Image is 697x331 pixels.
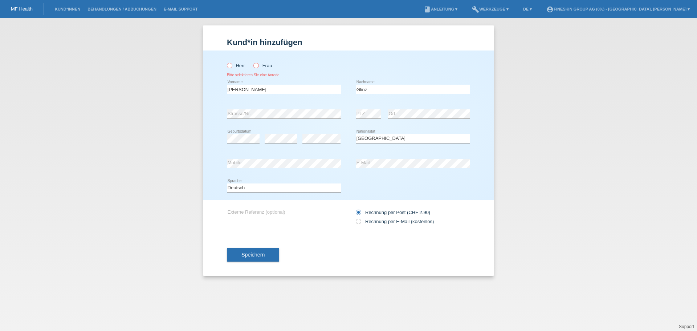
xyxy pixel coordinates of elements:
[241,252,265,258] span: Speichern
[253,63,272,68] label: Frau
[468,7,512,11] a: buildWerkzeuge ▾
[227,38,470,47] h1: Kund*in hinzufügen
[543,7,693,11] a: account_circleFineSkin Group AG (0%) - [GEOGRAPHIC_DATA], [PERSON_NAME] ▾
[472,6,479,13] i: build
[519,7,535,11] a: DE ▾
[546,6,554,13] i: account_circle
[253,63,258,68] input: Frau
[160,7,201,11] a: E-Mail Support
[11,6,33,12] a: MF Health
[356,219,434,224] label: Rechnung per E-Mail (kostenlos)
[227,73,341,77] div: Bitte selektieren Sie eine Anrede
[356,210,430,215] label: Rechnung per Post (CHF 2.90)
[84,7,160,11] a: Behandlungen / Abbuchungen
[356,219,360,228] input: Rechnung per E-Mail (kostenlos)
[227,248,279,262] button: Speichern
[51,7,84,11] a: Kund*innen
[679,324,694,329] a: Support
[356,210,360,219] input: Rechnung per Post (CHF 2.90)
[420,7,461,11] a: bookAnleitung ▾
[424,6,431,13] i: book
[227,63,245,68] label: Herr
[227,63,232,68] input: Herr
